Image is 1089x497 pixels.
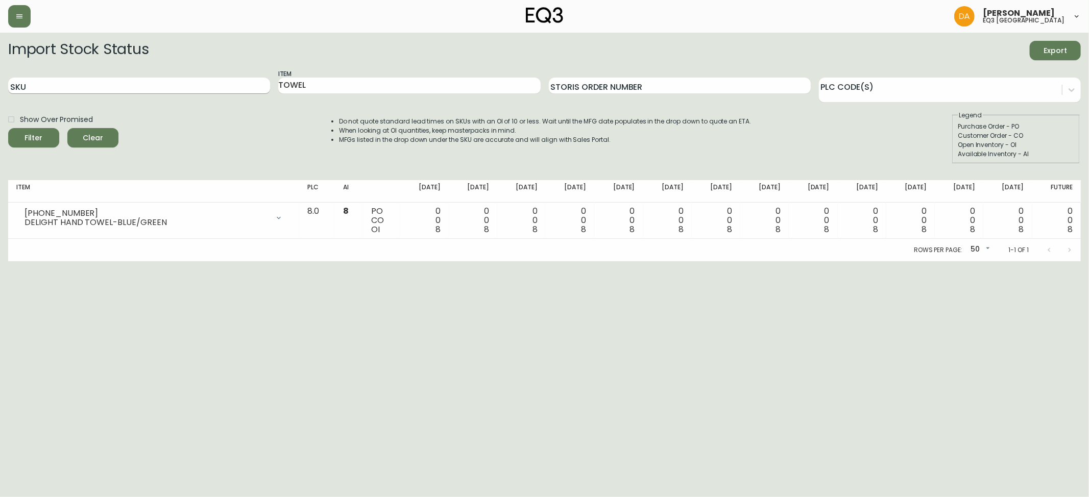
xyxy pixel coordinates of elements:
[25,218,269,227] div: DELIGHT HAND TOWEL-BLUE/GREEN
[958,150,1074,159] div: Available Inventory - AI
[400,180,448,203] th: [DATE]
[958,131,1074,140] div: Customer Order - CO
[67,128,118,147] button: Clear
[546,180,594,203] th: [DATE]
[983,9,1055,17] span: [PERSON_NAME]
[740,180,789,203] th: [DATE]
[651,207,684,234] div: 0 0
[602,207,635,234] div: 0 0
[335,180,363,203] th: AI
[371,207,392,234] div: PO CO
[914,245,962,255] p: Rows per page:
[958,122,1074,131] div: Purchase Order - PO
[8,128,59,147] button: Filter
[958,140,1074,150] div: Open Inventory - OI
[371,223,380,235] span: OI
[505,207,538,234] div: 0 0
[408,207,440,234] div: 0 0
[435,223,441,235] span: 8
[983,17,1064,23] h5: eq3 [GEOGRAPHIC_DATA]
[958,111,983,120] legend: Legend
[894,207,927,234] div: 0 0
[554,207,586,234] div: 0 0
[1038,44,1073,57] span: Export
[594,180,643,203] th: [DATE]
[497,180,546,203] th: [DATE]
[526,7,564,23] img: logo
[339,135,752,144] li: MFGs listed in the drop down under the SKU are accurate and will align with Sales Portal.
[16,207,291,229] div: [PHONE_NUMBER]DELIGHT HAND TOWEL-BLUE/GREEN
[339,126,752,135] li: When looking at OI quantities, keep masterpacks in mind.
[954,6,975,27] img: dd1a7e8db21a0ac8adbf82b84ca05374
[533,223,538,235] span: 8
[299,180,335,203] th: PLC
[838,180,886,203] th: [DATE]
[25,132,43,144] div: Filter
[727,223,732,235] span: 8
[339,117,752,126] li: Do not quote standard lead times on SKUs with an OI of 10 or less. Wait until the MFG date popula...
[8,41,149,60] h2: Import Stock Status
[25,209,269,218] div: [PHONE_NUMBER]
[1019,223,1024,235] span: 8
[1008,245,1029,255] p: 1-1 of 1
[825,223,830,235] span: 8
[797,207,829,234] div: 0 0
[1040,207,1073,234] div: 0 0
[679,223,684,235] span: 8
[630,223,635,235] span: 8
[991,207,1024,234] div: 0 0
[789,180,837,203] th: [DATE]
[943,207,975,234] div: 0 0
[8,180,299,203] th: Item
[692,180,740,203] th: [DATE]
[970,223,975,235] span: 8
[299,203,335,239] td: 8.0
[966,241,992,258] div: 50
[76,132,110,144] span: Clear
[1032,180,1081,203] th: Future
[457,207,489,234] div: 0 0
[449,180,497,203] th: [DATE]
[922,223,927,235] span: 8
[20,114,93,125] span: Show Over Promised
[581,223,586,235] span: 8
[935,180,983,203] th: [DATE]
[1030,41,1081,60] button: Export
[886,180,935,203] th: [DATE]
[484,223,489,235] span: 8
[343,205,349,217] span: 8
[748,207,781,234] div: 0 0
[873,223,878,235] span: 8
[700,207,732,234] div: 0 0
[983,180,1032,203] th: [DATE]
[776,223,781,235] span: 8
[1068,223,1073,235] span: 8
[846,207,878,234] div: 0 0
[643,180,692,203] th: [DATE]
